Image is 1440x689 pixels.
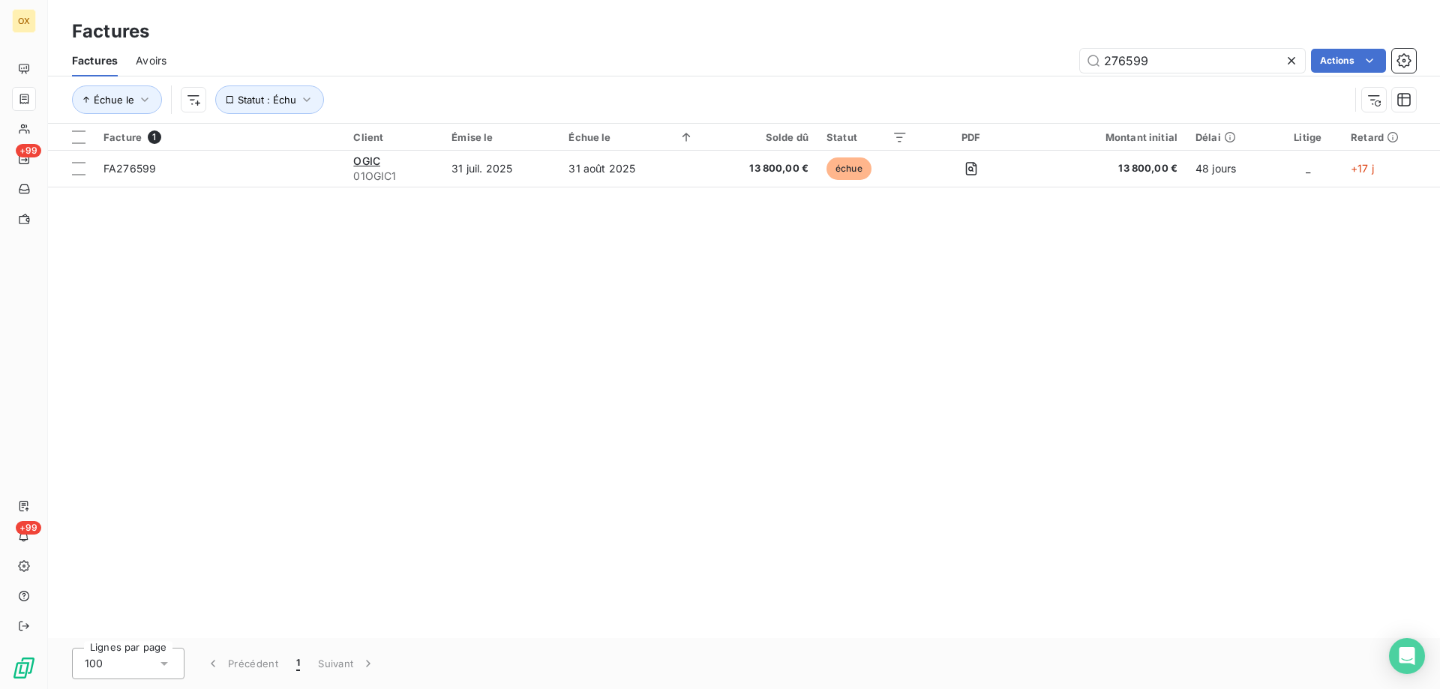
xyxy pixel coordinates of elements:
span: échue [826,157,871,180]
button: Statut : Échu [215,85,324,114]
div: Montant initial [1034,131,1177,143]
span: FA276599 [103,162,156,175]
span: Statut : Échu [238,94,296,106]
button: 1 [287,648,309,679]
div: Retard [1351,131,1431,143]
img: Logo LeanPay [12,656,36,680]
button: Précédent [196,648,287,679]
div: Échue le [568,131,694,143]
h3: Factures [72,18,149,45]
span: 100 [85,656,103,671]
div: OX [12,9,36,33]
span: Avoirs [136,53,166,68]
div: Client [353,131,433,143]
span: Facture [103,131,142,143]
td: 31 août 2025 [559,151,703,187]
span: +99 [16,144,41,157]
div: Open Intercom Messenger [1389,638,1425,674]
div: Émise le [451,131,550,143]
button: Suivant [309,648,385,679]
span: +17 j [1351,162,1374,175]
span: +99 [16,521,41,535]
div: Litige [1282,131,1333,143]
span: 13 800,00 € [712,161,808,176]
div: PDF [925,131,1016,143]
div: Statut [826,131,907,143]
span: Échue le [94,94,134,106]
span: _ [1306,162,1310,175]
span: 1 [296,656,300,671]
span: 1 [148,130,161,144]
span: 13 800,00 € [1034,161,1177,176]
span: Factures [72,53,118,68]
button: Échue le [72,85,162,114]
td: 31 juil. 2025 [442,151,559,187]
div: Solde dû [712,131,808,143]
input: Rechercher [1080,49,1305,73]
td: 48 jours [1186,151,1273,187]
span: OGIC [353,154,380,167]
button: Actions [1311,49,1386,73]
div: Délai [1195,131,1264,143]
span: 01OGIC1 [353,169,433,184]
